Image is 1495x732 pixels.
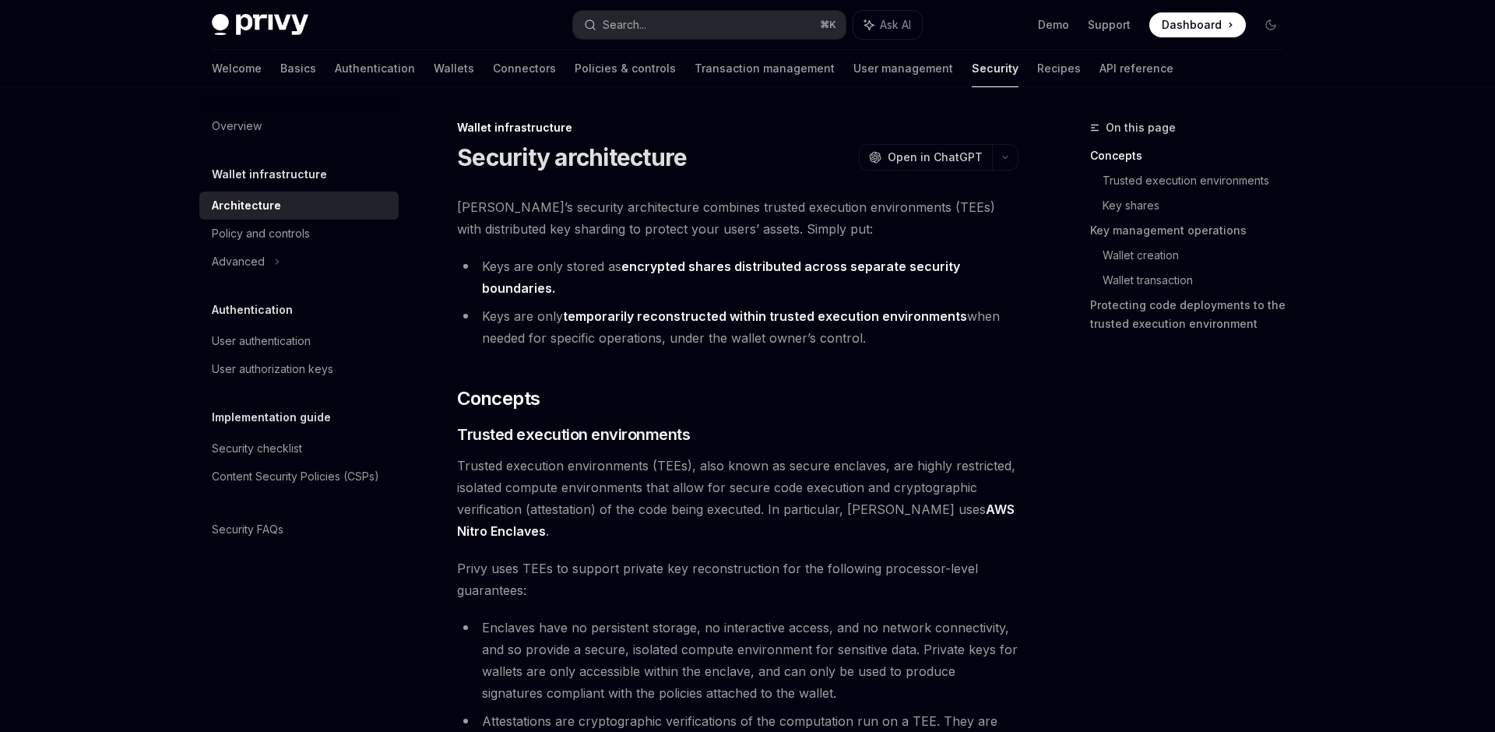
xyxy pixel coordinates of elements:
[199,112,399,140] a: Overview
[1037,50,1081,87] a: Recipes
[212,224,310,243] div: Policy and controls
[212,520,283,539] div: Security FAQs
[199,192,399,220] a: Architecture
[199,435,399,463] a: Security checklist
[457,558,1018,601] span: Privy uses TEEs to support private key reconstruction for the following processor-level guarantees:
[880,17,911,33] span: Ask AI
[457,617,1018,704] li: Enclaves have no persistent storage, no interactive access, and no network connectivity, and so p...
[457,255,1018,299] li: Keys are only stored as
[212,14,308,36] img: dark logo
[603,16,646,34] div: Search...
[457,386,540,411] span: Concepts
[1149,12,1246,37] a: Dashboard
[212,196,281,215] div: Architecture
[457,455,1018,542] span: Trusted execution environments (TEEs), also known as secure enclaves, are highly restricted, isol...
[212,252,265,271] div: Advanced
[972,50,1018,87] a: Security
[1099,50,1173,87] a: API reference
[212,467,379,486] div: Content Security Policies (CSPs)
[695,50,835,87] a: Transaction management
[434,50,474,87] a: Wallets
[573,11,846,39] button: Search...⌘K
[575,50,676,87] a: Policies & controls
[212,408,331,427] h5: Implementation guide
[859,144,992,171] button: Open in ChatGPT
[853,11,922,39] button: Ask AI
[457,196,1018,240] span: [PERSON_NAME]’s security architecture combines trusted execution environments (TEEs) with distrib...
[1103,193,1296,218] a: Key shares
[212,439,302,458] div: Security checklist
[482,259,960,296] strong: encrypted shares distributed across separate security boundaries.
[1090,293,1296,336] a: Protecting code deployments to the trusted execution environment
[1103,168,1296,193] a: Trusted execution environments
[199,220,399,248] a: Policy and controls
[1090,143,1296,168] a: Concepts
[1088,17,1131,33] a: Support
[888,150,983,165] span: Open in ChatGPT
[335,50,415,87] a: Authentication
[1258,12,1283,37] button: Toggle dark mode
[457,424,690,445] span: Trusted execution environments
[212,332,311,350] div: User authentication
[457,120,1018,135] div: Wallet infrastructure
[280,50,316,87] a: Basics
[457,143,687,171] h1: Security architecture
[457,305,1018,349] li: Keys are only when needed for specific operations, under the wallet owner’s control.
[1038,17,1069,33] a: Demo
[1090,218,1296,243] a: Key management operations
[1103,243,1296,268] a: Wallet creation
[493,50,556,87] a: Connectors
[212,301,293,319] h5: Authentication
[1103,268,1296,293] a: Wallet transaction
[199,355,399,383] a: User authorization keys
[212,165,327,184] h5: Wallet infrastructure
[820,19,836,31] span: ⌘ K
[563,308,967,324] strong: temporarily reconstructed within trusted execution environments
[199,327,399,355] a: User authentication
[212,360,333,378] div: User authorization keys
[199,516,399,544] a: Security FAQs
[1106,118,1176,137] span: On this page
[212,50,262,87] a: Welcome
[212,117,262,135] div: Overview
[199,463,399,491] a: Content Security Policies (CSPs)
[1162,17,1222,33] span: Dashboard
[853,50,953,87] a: User management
